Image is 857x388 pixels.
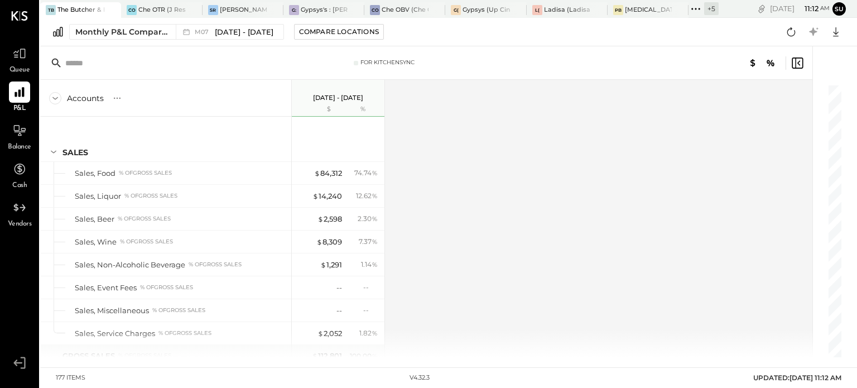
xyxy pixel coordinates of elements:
div: 1.14 [361,260,378,270]
span: Balance [8,142,31,152]
div: % of GROSS SALES [120,238,173,246]
div: -- [336,282,342,293]
div: SALES [62,147,88,158]
div: PB [613,5,623,15]
div: Accounts [67,93,104,104]
span: % [372,328,378,337]
div: 7.37 [359,237,378,247]
div: 2,598 [317,214,342,224]
div: TB [46,5,56,15]
div: 8,309 [316,237,342,247]
div: G: [289,5,299,15]
div: Sales, Service Charges [75,328,155,339]
div: 1,291 [320,260,342,270]
div: Che OTR (J Restaurant LLC) - Ignite [138,6,185,15]
span: $ [314,169,320,178]
a: Vendors [1,197,38,229]
span: $ [320,260,326,269]
div: 74.74 [354,168,378,178]
div: CO [127,5,137,15]
span: [DATE] - [DATE] [215,27,273,37]
span: % [372,260,378,269]
div: For KitchenSync [360,59,415,66]
div: 1.82 [359,328,378,338]
span: Cash [12,181,27,191]
div: 12.62 [356,191,378,201]
span: $ [317,214,324,223]
div: % of GROSS SALES [118,352,171,360]
span: 11 : 12 [796,3,819,14]
span: $ [316,237,322,246]
div: 2.30 [358,214,378,224]
div: % of GROSS SALES [152,306,205,314]
div: [MEDICAL_DATA] (JSI LLC) - Ignite [625,6,672,15]
div: The Butcher & Barrel (L Argento LLC) - [GEOGRAPHIC_DATA] [57,6,104,15]
div: copy link [756,3,767,15]
div: -- [363,282,378,292]
a: Balance [1,120,38,152]
div: v 4.32.3 [410,373,430,382]
div: L( [532,5,542,15]
div: [PERSON_NAME]' Rooftop - Ignite [220,6,267,15]
span: % [372,191,378,200]
span: P&L [13,104,26,114]
div: % of GROSS SALES [119,169,172,177]
a: Cash [1,159,38,191]
div: -- [363,305,378,315]
span: % [372,351,378,360]
div: Sales, Wine [75,237,117,247]
div: $ [297,105,342,114]
div: Ladisa (Ladisa Corp.) - Ignite [544,6,591,15]
div: Sales, Non-Alcoholic Beverage [75,260,185,270]
div: 14,240 [312,191,342,202]
a: P&L [1,82,38,114]
div: Sales, Food [75,168,115,179]
div: Sales, Event Fees [75,282,137,293]
span: $ [317,329,324,338]
button: Compare Locations [294,24,384,40]
div: G( [451,5,461,15]
span: UPDATED: [DATE] 11:12 AM [753,373,841,382]
div: SR [208,5,218,15]
div: 100.00 [350,351,378,361]
div: Sales, Liquor [75,191,121,202]
button: Monthly P&L Comparison M07[DATE] - [DATE] [69,24,284,40]
div: Monthly P&L Comparison [75,26,169,37]
span: Queue [9,65,30,75]
a: Queue [1,43,38,75]
span: M07 [195,29,212,35]
p: [DATE] - [DATE] [313,94,363,102]
div: Gypsys (Up Cincinnati LLC) - Ignite [463,6,509,15]
div: Che OBV (Che OBV LLC) - Ignite [382,6,428,15]
span: Vendors [8,219,32,229]
div: % of GROSS SALES [140,284,193,291]
span: % [372,168,378,177]
div: Sales, Beer [75,214,114,224]
span: % [372,214,378,223]
span: am [820,4,830,12]
div: Sales, Miscellaneous [75,305,149,316]
div: Gypsys's : [PERSON_NAME] on the levee [301,6,348,15]
div: [DATE] [770,3,830,14]
div: -- [336,305,342,316]
div: + 5 [704,2,719,15]
div: 84,312 [314,168,342,179]
div: 177 items [56,373,85,382]
span: $ [312,191,319,200]
div: 2,052 [317,328,342,339]
div: % of GROSS SALES [118,215,171,223]
button: su [832,2,846,16]
div: % of GROSS SALES [189,261,242,269]
span: $ [312,351,318,360]
div: % [345,105,381,114]
div: 112,801 [312,351,342,361]
span: % [372,237,378,246]
div: % of GROSS SALES [124,192,177,200]
div: GROSS SALES [62,351,115,361]
div: % of GROSS SALES [158,329,211,337]
div: Compare Locations [299,27,379,36]
div: CO [370,5,380,15]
